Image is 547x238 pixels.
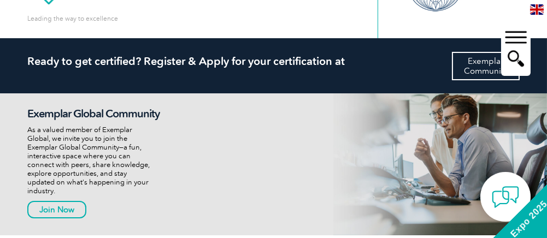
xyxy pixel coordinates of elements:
[452,52,520,80] a: ExemplarCommunity
[27,107,172,120] h2: Exemplar Global Community
[27,201,86,218] a: Join Now
[530,4,544,15] img: en
[27,55,520,68] h2: Ready to get certified? Register & Apply for your certification at
[27,13,118,25] p: Leading the way to excellence
[27,126,172,195] p: As a valued member of Exemplar Global, we invite you to join the Exemplar Global Community—a fun,...
[492,183,519,211] img: contact-chat.png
